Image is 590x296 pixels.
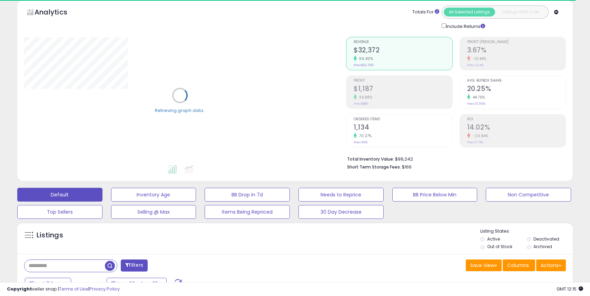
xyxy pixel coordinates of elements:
[155,107,205,113] div: Retrieving graph data..
[487,236,500,242] label: Active
[354,123,452,133] h2: 1,134
[495,8,546,17] button: Listings With Cost
[347,156,394,162] b: Total Inventory Value:
[72,281,104,287] span: Compared to:
[480,228,572,235] p: Listing States:
[347,164,401,170] b: Short Term Storage Fees:
[35,280,62,287] span: Last 7 Days
[412,9,439,16] div: Totals For
[354,79,452,83] span: Profit
[117,280,158,287] span: Aug-30 - Sep-05
[35,7,81,19] h5: Analytics
[467,102,485,106] small: Prev: 13.99%
[347,154,561,163] li: $99,242
[466,259,502,271] button: Save View
[354,118,452,121] span: Ordered Items
[37,231,63,240] h5: Listings
[467,123,566,133] h2: 14.02%
[107,278,167,289] button: Aug-30 - Sep-05
[487,244,512,249] label: Out of Stock
[486,188,571,202] button: Non Competitive
[467,118,566,121] span: ROI
[354,46,452,55] h2: $32,372
[25,278,71,289] button: Last 7 Days
[470,56,486,61] small: -13.44%
[436,22,493,30] div: Include Returns
[89,286,120,292] a: Privacy Policy
[354,85,452,94] h2: $1,187
[205,205,290,219] button: Items Being Repriced
[121,259,148,272] button: Filters
[111,205,196,219] button: Selling @ Max
[17,188,102,202] button: Default
[533,236,559,242] label: Deactivated
[467,85,566,94] h2: 20.25%
[507,262,529,269] span: Columns
[354,63,373,67] small: Prev: $20,765
[357,56,373,61] small: 55.90%
[557,286,583,292] span: 2025-09-13 12:15 GMT
[444,8,495,17] button: All Selected Listings
[354,40,452,44] span: Revenue
[354,102,368,106] small: Prev: $880
[467,40,566,44] span: Profit [PERSON_NAME]
[17,205,102,219] button: Top Sellers
[402,164,412,170] span: $166
[205,188,290,202] button: BB Drop in 7d
[298,188,384,202] button: Needs to Reprice
[470,133,489,139] small: -20.84%
[503,259,535,271] button: Columns
[533,244,552,249] label: Archived
[392,188,478,202] button: BB Price Below Min
[467,63,483,67] small: Prev: 4.24%
[7,286,120,293] div: seller snap | |
[467,46,566,55] h2: 3.67%
[467,140,483,144] small: Prev: 17.71%
[7,286,32,292] strong: Copyright
[357,95,372,100] small: 34.88%
[536,259,566,271] button: Actions
[467,79,566,83] span: Avg. Buybox Share
[298,205,384,219] button: 30 Day Decrease
[357,133,372,139] small: 70.27%
[59,286,88,292] a: Terms of Use
[470,95,485,100] small: 44.75%
[111,188,196,202] button: Inventory Age
[354,140,367,144] small: Prev: 666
